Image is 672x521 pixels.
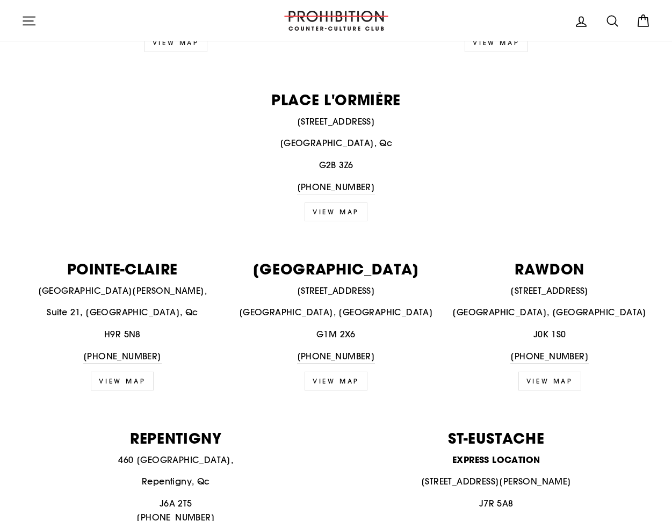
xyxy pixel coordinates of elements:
p: J0K 1S0 [449,328,651,342]
p: ST-EUSTACHE [342,431,651,445]
p: Repentigny, Qc [21,475,330,489]
p: [GEOGRAPHIC_DATA] [235,262,437,276]
a: VIEW MAP [305,372,367,390]
p: [STREET_ADDRESS] [235,284,437,298]
p: [GEOGRAPHIC_DATA], Qc [21,136,651,150]
p: REPENTIGNY [21,431,330,445]
p: Suite 21, [GEOGRAPHIC_DATA], Qc [21,306,223,320]
a: [PHONE_NUMBER] [83,350,162,364]
p: G1M 2X6 [235,328,437,342]
p: G2B 3Z6 [21,158,651,172]
a: [PHONE_NUMBER] [297,180,375,195]
p: H9R 5N8 [21,328,223,342]
p: [STREET_ADDRESS] [21,115,651,129]
p: POINTE-CLAIRE [21,262,223,276]
p: [GEOGRAPHIC_DATA], [GEOGRAPHIC_DATA] [235,306,437,320]
p: RAWDON [449,262,651,276]
a: [PHONE_NUMBER] [297,350,375,364]
a: [PHONE_NUMBER] [510,350,589,364]
p: [GEOGRAPHIC_DATA], [GEOGRAPHIC_DATA] [449,306,651,320]
a: VIEW MAP [518,372,581,390]
p: PLACE L'ORMIÈRE [21,92,651,107]
a: View Map [144,33,207,52]
p: 460 [GEOGRAPHIC_DATA], [21,453,330,467]
p: [GEOGRAPHIC_DATA][PERSON_NAME], [21,284,223,298]
a: VIEW MAP [91,372,154,390]
strong: EXPRESS LOCATION [452,454,540,466]
img: PROHIBITION COUNTER-CULTURE CLUB [283,11,390,31]
p: J7R 5A8 [342,497,651,511]
a: view map [465,33,528,52]
p: [STREET_ADDRESS] [449,284,651,298]
a: View map [305,202,367,221]
p: [STREET_ADDRESS][PERSON_NAME] [342,475,651,489]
